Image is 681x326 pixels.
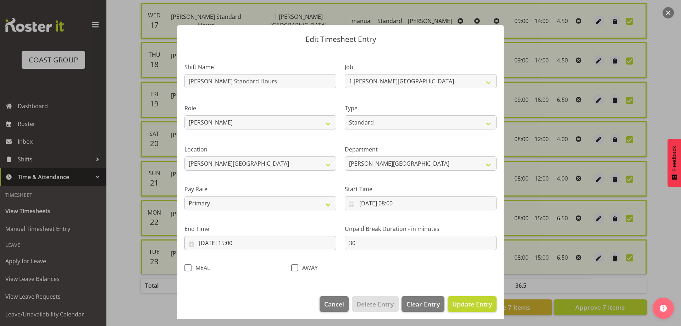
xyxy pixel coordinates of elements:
[452,300,492,308] span: Update Entry
[345,185,497,193] label: Start Time
[320,296,349,312] button: Cancel
[184,236,336,250] input: Click to select...
[184,185,336,193] label: Pay Rate
[184,145,336,154] label: Location
[192,264,210,271] span: MEAL
[406,299,440,309] span: Clear Entry
[345,196,497,210] input: Click to select...
[660,305,667,312] img: help-xxl-2.png
[352,296,398,312] button: Delete Entry
[671,146,677,171] span: Feedback
[184,104,336,112] label: Role
[345,236,497,250] input: Unpaid Break Duration
[345,225,497,233] label: Unpaid Break Duration - in minutes
[184,63,336,71] label: Shift Name
[345,145,497,154] label: Department
[298,264,318,271] span: AWAY
[345,104,497,112] label: Type
[668,139,681,187] button: Feedback - Show survey
[184,225,336,233] label: End Time
[356,299,394,309] span: Delete Entry
[345,63,497,71] label: Job
[448,296,497,312] button: Update Entry
[184,74,336,88] input: Shift Name
[324,299,344,309] span: Cancel
[402,296,444,312] button: Clear Entry
[184,35,497,43] p: Edit Timesheet Entry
